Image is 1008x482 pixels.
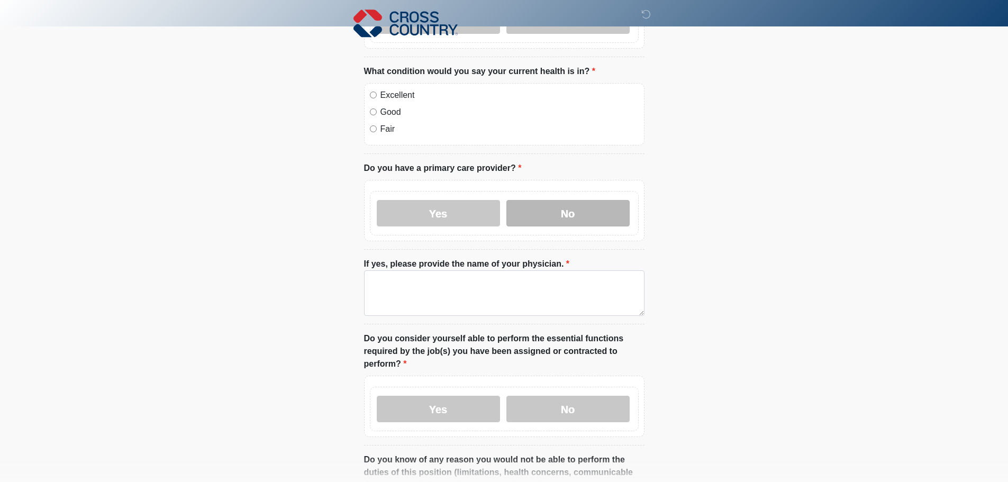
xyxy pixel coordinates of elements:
[377,396,500,422] label: Yes
[364,162,522,175] label: Do you have a primary care provider?
[506,200,630,226] label: No
[380,89,639,102] label: Excellent
[353,8,458,39] img: Cross Country Logo
[377,200,500,226] label: Yes
[370,108,377,115] input: Good
[506,396,630,422] label: No
[370,92,377,98] input: Excellent
[380,106,639,119] label: Good
[380,123,639,135] label: Fair
[364,332,644,370] label: Do you consider yourself able to perform the essential functions required by the job(s) you have ...
[364,258,570,270] label: If yes, please provide the name of your physician.
[364,65,595,78] label: What condition would you say your current health is in?
[370,125,377,132] input: Fair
